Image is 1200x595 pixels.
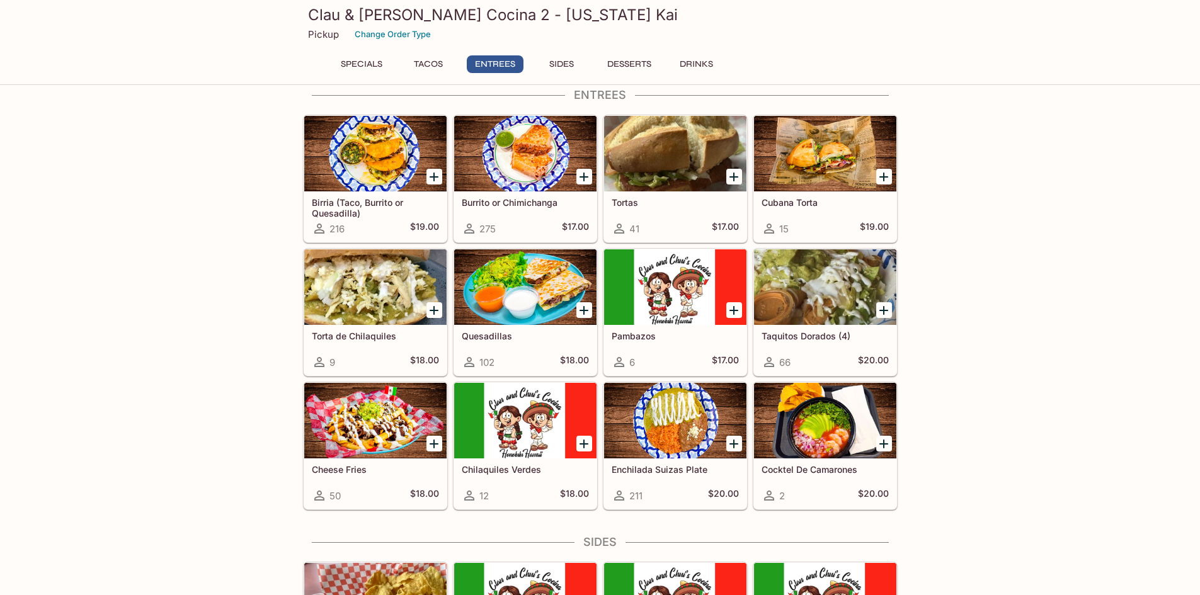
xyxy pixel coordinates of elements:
[560,354,589,370] h5: $18.00
[400,55,457,73] button: Tacos
[860,221,889,236] h5: $19.00
[560,488,589,503] h5: $18.00
[410,354,439,370] h5: $18.00
[562,221,589,236] h5: $17.00
[576,436,592,451] button: Add Chilaquiles Verdes
[612,464,739,475] h5: Enchilada Suizas Plate
[726,169,742,184] button: Add Tortas
[304,382,447,509] a: Cheese Fries50$18.00
[858,488,889,503] h5: $20.00
[604,116,746,191] div: Tortas
[410,221,439,236] h5: $19.00
[576,169,592,184] button: Add Burrito or Chimichanga
[603,249,747,376] a: Pambazos6$17.00
[410,488,439,503] h5: $18.00
[312,464,439,475] h5: Cheese Fries
[534,55,590,73] button: Sides
[312,331,439,341] h5: Torta de Chilaquiles
[754,249,896,325] div: Taquitos Dorados (4)
[712,221,739,236] h5: $17.00
[753,249,897,376] a: Taquitos Dorados (4)66$20.00
[876,169,892,184] button: Add Cubana Torta
[753,382,897,509] a: Cocktel De Camarones2$20.00
[479,223,496,235] span: 275
[303,535,898,549] h4: Sides
[304,116,447,191] div: Birria (Taco, Burrito or Quesadilla)
[712,354,739,370] h5: $17.00
[603,382,747,509] a: Enchilada Suizas Plate211$20.00
[303,88,898,102] h4: Entrees
[426,169,442,184] button: Add Birria (Taco, Burrito or Quesadilla)
[876,302,892,318] button: Add Taquitos Dorados (4)
[668,55,725,73] button: Drinks
[304,383,447,458] div: Cheese Fries
[604,383,746,458] div: Enchilada Suizas Plate
[708,488,739,503] h5: $20.00
[454,382,597,509] a: Chilaquiles Verdes12$18.00
[629,223,639,235] span: 41
[479,490,489,502] span: 12
[329,356,335,368] span: 9
[876,436,892,451] button: Add Cocktel De Camarones
[426,302,442,318] button: Add Torta de Chilaquiles
[779,223,789,235] span: 15
[308,5,893,25] h3: Clau & [PERSON_NAME] Cocina 2 - [US_STATE] Kai
[858,354,889,370] h5: $20.00
[329,223,345,235] span: 216
[454,383,597,458] div: Chilaquiles Verdes
[603,115,747,242] a: Tortas41$17.00
[753,115,897,242] a: Cubana Torta15$19.00
[604,249,746,325] div: Pambazos
[754,116,896,191] div: Cubana Torta
[779,356,791,368] span: 66
[304,115,447,242] a: Birria (Taco, Burrito or Quesadilla)216$19.00
[762,331,889,341] h5: Taquitos Dorados (4)
[726,436,742,451] button: Add Enchilada Suizas Plate
[629,490,643,502] span: 211
[612,331,739,341] h5: Pambazos
[762,464,889,475] h5: Cocktel De Camarones
[576,302,592,318] button: Add Quesadillas
[754,383,896,458] div: Cocktel De Camarones
[779,490,785,502] span: 2
[308,28,339,40] p: Pickup
[329,490,341,502] span: 50
[612,197,739,208] h5: Tortas
[312,197,439,218] h5: Birria (Taco, Burrito or Quesadilla)
[462,464,589,475] h5: Chilaquiles Verdes
[454,249,597,325] div: Quesadillas
[454,116,597,191] div: Burrito or Chimichanga
[479,356,494,368] span: 102
[304,249,447,325] div: Torta de Chilaquiles
[467,55,523,73] button: Entrees
[600,55,658,73] button: Desserts
[462,331,589,341] h5: Quesadillas
[333,55,390,73] button: Specials
[462,197,589,208] h5: Burrito or Chimichanga
[454,249,597,376] a: Quesadillas102$18.00
[426,436,442,451] button: Add Cheese Fries
[726,302,742,318] button: Add Pambazos
[349,25,437,44] button: Change Order Type
[762,197,889,208] h5: Cubana Torta
[454,115,597,242] a: Burrito or Chimichanga275$17.00
[304,249,447,376] a: Torta de Chilaquiles9$18.00
[629,356,635,368] span: 6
